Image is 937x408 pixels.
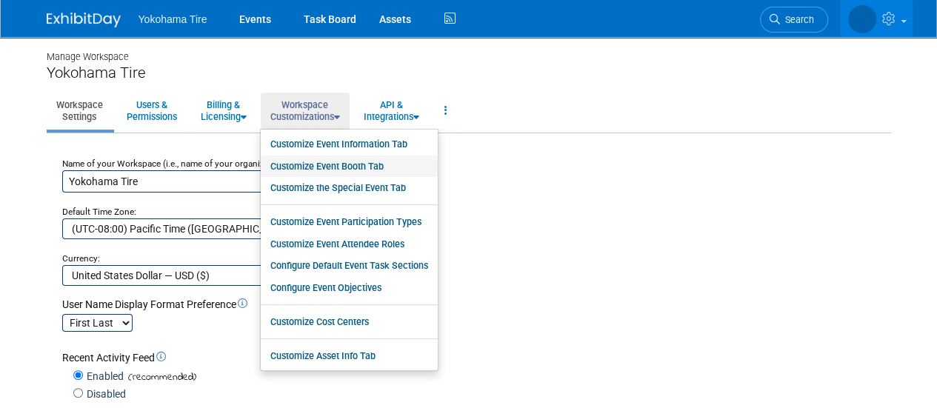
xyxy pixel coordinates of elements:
[139,13,207,25] span: Yokohama Tire
[47,64,891,82] div: Yokohama Tire
[62,350,887,365] div: Recent Activity Feed
[261,255,438,277] a: Configure Default Event Task Sections
[261,311,438,333] a: Customize Cost Centers
[354,93,429,129] a: API &Integrations
[62,297,887,312] div: User Name Display Format Preference
[261,211,438,233] a: Customize Event Participation Types
[261,277,438,299] a: Configure Event Objectives
[848,5,876,33] img: GEOFF DUNIVIN
[62,170,396,193] input: Name of your organization
[261,133,438,155] a: Customize Event Information Tab
[117,93,187,129] a: Users &Permissions
[261,345,438,367] a: Customize Asset Info Tab
[62,207,136,217] small: Default Time Zone:
[62,158,353,169] small: Name of your Workspace (i.e., name of your organization or your division):
[47,13,121,27] img: ExhibitDay
[191,93,256,129] a: Billing &Licensing
[261,155,438,178] a: Customize Event Booth Tab
[261,93,350,129] a: WorkspaceCustomizations
[124,369,196,385] span: (recommended)
[83,369,124,384] label: Enabled
[47,37,891,64] div: Manage Workspace
[83,387,126,401] label: Disabled
[760,7,828,33] a: Search
[47,93,113,129] a: WorkspaceSettings
[261,233,438,255] a: Customize Event Attendee Roles
[62,253,100,264] small: Currency:
[780,14,814,25] span: Search
[261,177,438,199] a: Customize the Special Event Tab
